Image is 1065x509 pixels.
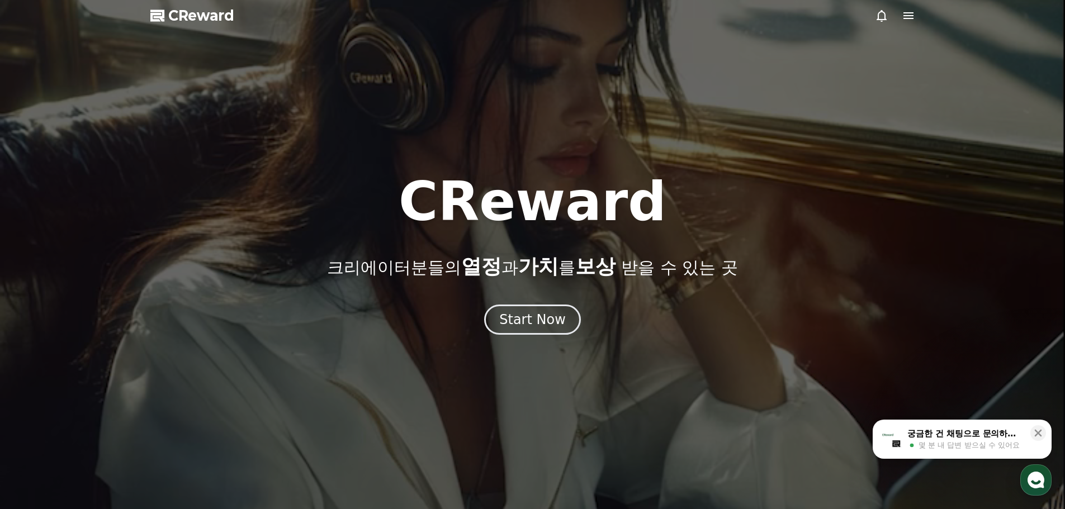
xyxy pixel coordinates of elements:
span: 보상 [575,255,616,278]
span: 가치 [518,255,558,278]
h1: CReward [399,175,666,229]
button: Start Now [484,305,581,335]
div: Start Now [499,311,566,329]
p: 크리에이터분들의 과 를 받을 수 있는 곳 [327,255,737,278]
span: CReward [168,7,234,25]
span: 열정 [461,255,501,278]
a: CReward [150,7,234,25]
a: Start Now [484,316,581,326]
